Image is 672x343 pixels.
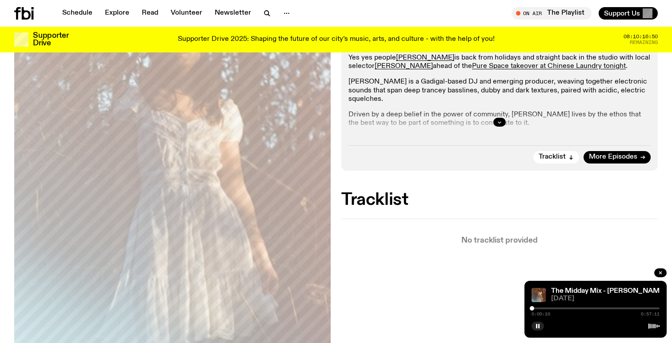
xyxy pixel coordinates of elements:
h3: Supporter Drive [33,32,68,47]
p: Supporter Drive 2025: Shaping the future of our city’s music, arts, and culture - with the help o... [178,36,495,44]
span: 0:00:10 [532,312,550,316]
a: [PERSON_NAME] [396,54,454,61]
button: Tracklist [533,151,579,164]
h2: Tracklist [341,192,658,208]
a: Read [136,7,164,20]
p: No tracklist provided [341,237,658,244]
span: More Episodes [589,154,637,160]
a: More Episodes [584,151,651,164]
a: The Midday Mix - [PERSON_NAME] [551,287,666,295]
a: Volunteer [165,7,208,20]
a: [PERSON_NAME] [375,63,433,70]
span: 0:57:11 [641,312,660,316]
button: On AirThe Playlist [512,7,592,20]
p: Yes yes people is back from holidays and straight back in the studio with local selector ahead of... [348,54,651,71]
a: Newsletter [209,7,256,20]
button: Support Us [599,7,658,20]
a: Pure Space takeover at Chinese Laundry tonight [472,63,626,70]
span: Remaining [630,40,658,45]
a: Schedule [57,7,98,20]
span: Support Us [604,9,640,17]
span: [DATE] [551,295,660,302]
span: Tracklist [539,154,566,160]
span: 08:10:16:50 [624,34,658,39]
p: [PERSON_NAME] is a Gadigal-based DJ and emerging producer, weaving together electronic sounds tha... [348,78,651,104]
a: Explore [100,7,135,20]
